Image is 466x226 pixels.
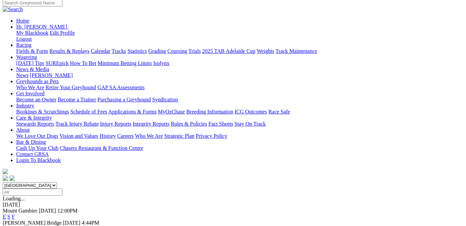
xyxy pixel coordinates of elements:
[196,133,227,139] a: Privacy Policy
[70,109,107,115] a: Schedule of Fees
[70,60,97,66] a: How To Bet
[63,220,81,226] span: [DATE]
[3,6,23,12] img: Search
[16,133,58,139] a: We Love Our Dogs
[46,60,68,66] a: SUREpick
[9,175,15,181] img: twitter.svg
[16,97,463,103] div: Get Involved
[209,121,233,127] a: Fact Sheets
[117,133,134,139] a: Careers
[16,72,463,78] div: News & Media
[108,109,157,115] a: Applications & Forms
[39,208,56,214] span: [DATE]
[16,103,34,108] a: Industry
[46,85,96,90] a: Retire Your Greyhound
[16,66,49,72] a: News & Media
[167,48,187,54] a: Coursing
[16,145,463,151] div: Bar & Dining
[16,42,31,48] a: Racing
[30,72,73,78] a: [PERSON_NAME]
[257,48,274,54] a: Weights
[268,109,290,115] a: Race Safe
[202,48,255,54] a: 2025 TAB Adelaide Cup
[59,133,98,139] a: Vision and Values
[3,169,8,174] img: logo-grsa-white.png
[164,133,194,139] a: Strategic Plan
[112,48,126,54] a: Tracks
[152,97,178,102] a: Syndication
[100,121,131,127] a: Injury Reports
[12,214,15,220] a: F
[16,18,29,24] a: Home
[235,109,267,115] a: ICG Outcomes
[16,109,69,115] a: Bookings & Scratchings
[91,48,110,54] a: Calendar
[16,115,52,121] a: Care & Integrity
[133,121,169,127] a: Integrity Reports
[16,121,463,127] div: Care & Integrity
[16,157,61,163] a: Login To Blackbook
[153,60,169,66] a: Isolynx
[98,60,152,66] a: Minimum Betting Limits
[188,48,201,54] a: Trials
[58,97,96,102] a: Become a Trainer
[3,214,6,220] a: E
[16,85,463,91] div: Greyhounds as Pets
[60,145,143,151] a: Chasers Restaurant & Function Centre
[16,91,45,96] a: Get Involved
[3,202,463,208] div: [DATE]
[171,121,207,127] a: Rules & Policies
[16,139,46,145] a: Bar & Dining
[16,151,49,157] a: Contact GRSA
[158,109,185,115] a: MyOzChase
[16,36,32,42] a: Logout
[16,30,49,36] a: My Blackbook
[16,121,54,127] a: Stewards Reports
[3,220,62,226] span: [PERSON_NAME] Bridge
[3,208,37,214] span: Mount Gambier
[16,109,463,115] div: Industry
[186,109,233,115] a: Breeding Information
[16,72,28,78] a: News
[16,60,44,66] a: [DATE] Tips
[16,24,68,30] a: Hi, [PERSON_NAME]
[16,78,59,84] a: Greyhounds as Pets
[16,48,48,54] a: Fields & Form
[276,48,317,54] a: Track Maintenance
[16,54,37,60] a: Wagering
[98,97,151,102] a: Purchasing a Greyhound
[49,48,89,54] a: Results & Replays
[82,220,99,226] span: 4:44PM
[55,121,99,127] a: Track Injury Rebate
[16,48,463,54] div: Racing
[50,30,75,36] a: Edit Profile
[16,60,463,66] div: Wagering
[128,48,147,54] a: Statistics
[148,48,166,54] a: Grading
[3,196,25,201] span: Loading...
[16,127,30,133] a: About
[57,208,78,214] span: 12:00PM
[16,97,56,102] a: Become an Owner
[16,145,58,151] a: Cash Up Your Club
[16,133,463,139] div: About
[98,85,145,90] a: GAP SA Assessments
[16,85,44,90] a: Who We Are
[135,133,163,139] a: Who We Are
[16,24,67,30] span: Hi, [PERSON_NAME]
[16,30,463,42] div: Hi, [PERSON_NAME]
[235,121,266,127] a: Stay On Track
[100,133,116,139] a: History
[3,175,8,181] img: facebook.svg
[3,189,62,196] input: Select date
[7,214,10,220] a: S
